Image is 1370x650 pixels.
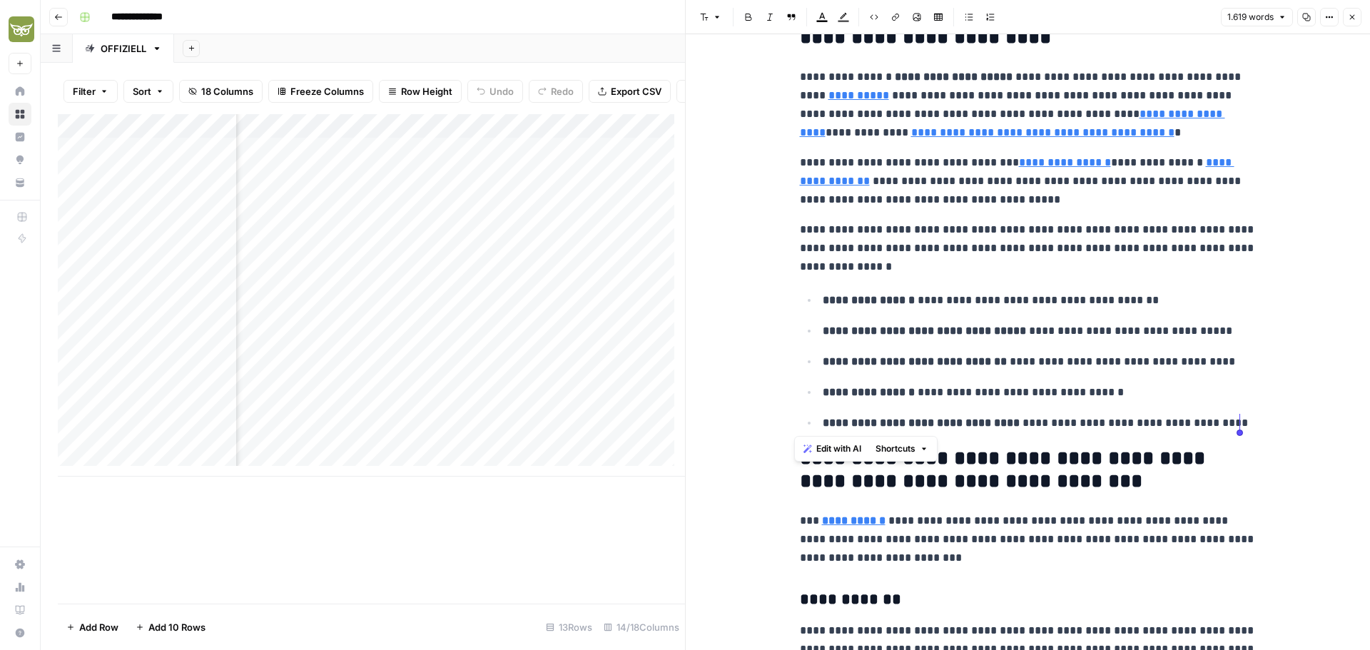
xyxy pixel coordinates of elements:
button: Row Height [379,80,462,103]
div: 13 Rows [540,616,598,639]
span: 18 Columns [201,84,253,98]
img: Evergreen Media Logo [9,16,34,42]
a: Usage [9,576,31,599]
button: Export CSV [589,80,671,103]
span: Sort [133,84,151,98]
a: Opportunities [9,148,31,171]
span: Shortcuts [876,442,915,455]
button: Workspace: Evergreen Media [9,11,31,47]
span: Add 10 Rows [148,620,205,634]
button: Sort [123,80,173,103]
span: Row Height [401,84,452,98]
button: Undo [467,80,523,103]
button: Filter [64,80,118,103]
div: OFFIZIELL [101,41,146,56]
button: Edit with AI [798,440,867,458]
span: Export CSV [611,84,661,98]
span: Undo [489,84,514,98]
span: Edit with AI [816,442,861,455]
span: 1.619 words [1227,11,1274,24]
a: OFFIZIELL [73,34,174,63]
span: Filter [73,84,96,98]
button: Freeze Columns [268,80,373,103]
button: Add Row [58,616,127,639]
span: Freeze Columns [290,84,364,98]
button: Add 10 Rows [127,616,214,639]
span: Add Row [79,620,118,634]
span: Redo [551,84,574,98]
a: Settings [9,553,31,576]
div: 14/18 Columns [598,616,685,639]
button: 18 Columns [179,80,263,103]
a: Home [9,80,31,103]
a: Learning Hub [9,599,31,621]
button: Redo [529,80,583,103]
a: Insights [9,126,31,148]
a: Browse [9,103,31,126]
button: Help + Support [9,621,31,644]
a: Your Data [9,171,31,194]
button: 1.619 words [1221,8,1293,26]
button: Shortcuts [870,440,934,458]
